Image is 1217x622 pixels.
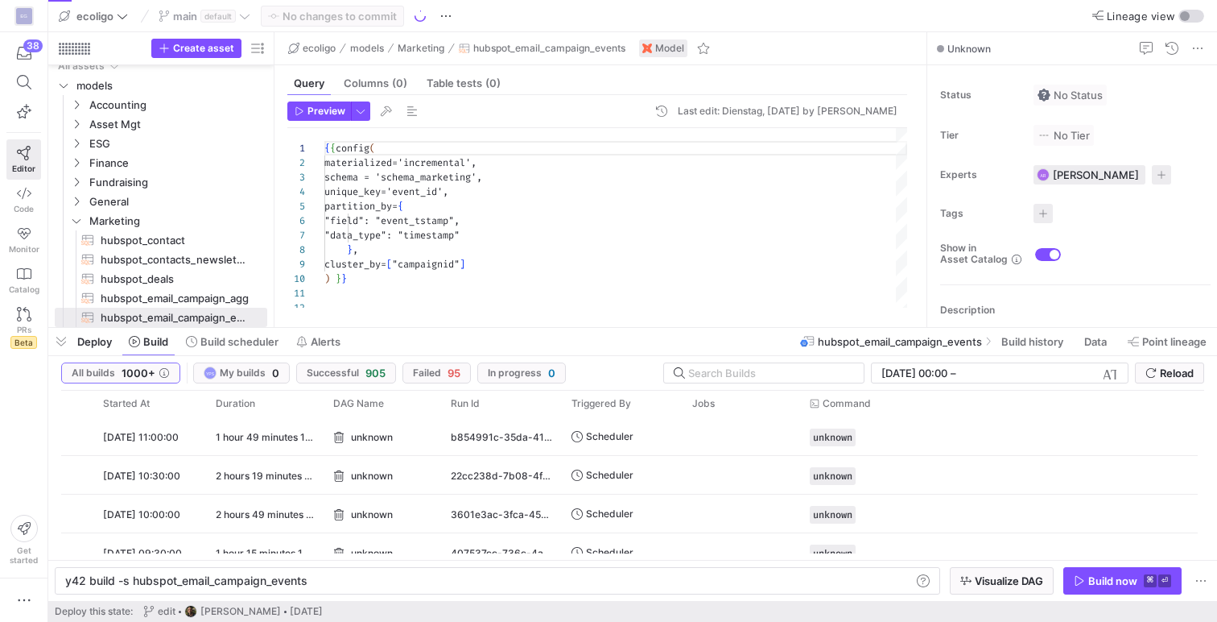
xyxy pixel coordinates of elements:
span: { [330,142,336,155]
span: unknown [351,457,393,495]
span: Duration [216,398,255,409]
div: 22cc238d-7b08-4f6e-b4a2-37f821ae8538 [441,456,562,494]
span: Asset Mgt [89,115,265,134]
span: Build [143,335,168,348]
y42-duration: 1 hour 49 minutes 14 seconds [216,431,353,443]
a: PRsBeta [6,301,41,355]
span: hubspot_email_campaign_events [818,335,982,348]
span: Tier [940,130,1021,141]
button: No statusNo Status [1033,85,1107,106]
button: edithttps://storage.googleapis.com/y42-prod-data-exchange/images/7e7RzXvUWcEhWhf8BYUbRCghczaQk4zB... [139,601,327,622]
span: edit [158,606,175,617]
div: Press SPACE to select this row. [55,211,267,230]
span: unknown [813,471,852,482]
y42-duration: 2 hours 19 minutes 1 second [216,470,345,482]
a: EG [6,2,41,30]
button: Build now⌘⏎ [1063,567,1182,595]
button: Getstarted [6,508,41,571]
span: Data [1084,335,1107,348]
span: ESG [89,135,265,153]
span: [DATE] 10:00:00 [103,508,180,520]
span: hubspot_email_campaign_agg​​​​​​​​​​ [101,289,249,308]
span: materialized='incremental', [324,156,476,169]
span: 95 [448,367,460,379]
div: Press SPACE to select this row. [55,308,267,327]
span: (0) [392,78,407,89]
div: AR [1037,168,1050,181]
span: Columns [344,78,407,89]
div: Press SPACE to select this row. [55,269,267,288]
span: Show in Asset Catalog [940,243,1008,265]
span: Scheduler [586,417,633,455]
span: cluster_by= [324,258,386,271]
span: Build scheduler [200,335,278,348]
a: Editor [6,139,41,180]
span: Preview [307,106,345,117]
div: 11 [287,286,305,301]
div: b854991c-35da-4130-b643-3c5de681dd4d [441,417,562,455]
div: Press SPACE to select this row. [55,56,267,76]
div: 3 [287,170,305,185]
span: Deploy [77,335,112,348]
a: hubspot_deals​​​​​​​​​​ [55,269,267,288]
y42-duration: 2 hours 49 minutes 10 seconds [216,508,358,520]
span: [DATE] 09:30:00 [103,547,182,559]
span: Code [14,204,34,214]
span: unknown [351,534,393,572]
div: 7 [287,228,305,243]
span: Scheduler [586,495,633,533]
img: https://storage.googleapis.com/y42-prod-data-exchange/images/7e7RzXvUWcEhWhf8BYUbRCghczaQk4zBh2Nv... [184,605,197,618]
input: Search Builds [688,367,851,379]
button: Failed95 [402,363,471,384]
span: Status [940,89,1021,101]
span: Triggered By [571,398,631,409]
span: [ [386,258,392,271]
a: hubspot_contacts_newsletter​​​​​​​​​​ [55,250,267,269]
span: No Status [1038,89,1103,102]
span: [DATE] [290,606,323,617]
span: (0) [485,78,501,89]
span: Experts [940,169,1021,180]
span: Jobs [692,398,715,409]
span: hubspot_contact​​​​​​​​​​ [101,231,249,250]
span: Monitor [9,244,39,254]
div: 6 [287,214,305,228]
div: 12 [287,301,305,315]
div: Press SPACE to select this row. [55,153,267,172]
span: Failed [413,367,441,379]
span: { [324,142,330,155]
button: In progress0 [477,363,566,384]
span: Editor [12,164,35,173]
span: hubspot_email_campaign_events​​​​​​​​​​ [101,309,249,327]
a: Code [6,180,41,220]
span: My builds [220,367,266,379]
button: YPSMy builds0 [193,363,290,384]
span: Alerts [311,335,340,348]
a: hubspot_email_campaign_events​​​​​​​​​​ [55,308,267,327]
div: Press SPACE to select this row. [55,230,267,250]
button: ecoligo [55,6,132,27]
span: Lineage view [1107,10,1175,23]
button: Build [122,328,175,355]
button: 38 [6,39,41,68]
span: Model [655,43,684,54]
div: YPS [204,367,217,379]
span: schema = 'schema_marketing', [324,171,482,184]
p: Description [940,305,1211,316]
button: Build history [994,328,1074,355]
span: Unknown [947,43,991,55]
span: 1000+ [122,367,155,379]
div: Last edit: Dienstag, [DATE] by [PERSON_NAME] [678,106,897,117]
span: ( [369,142,375,155]
div: 10 [287,272,305,286]
span: 905 [365,367,386,379]
span: Started At [103,398,150,409]
span: 0 [272,367,279,379]
span: [DATE] 11:00:00 [103,431,179,443]
span: hubspot_email_campaign_events [473,43,625,54]
div: 9 [287,257,305,272]
div: Press SPACE to select this row. [55,134,267,153]
span: Visualize DAG [975,574,1043,587]
span: [PERSON_NAME] [200,606,281,617]
button: ecoligo [284,39,340,58]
